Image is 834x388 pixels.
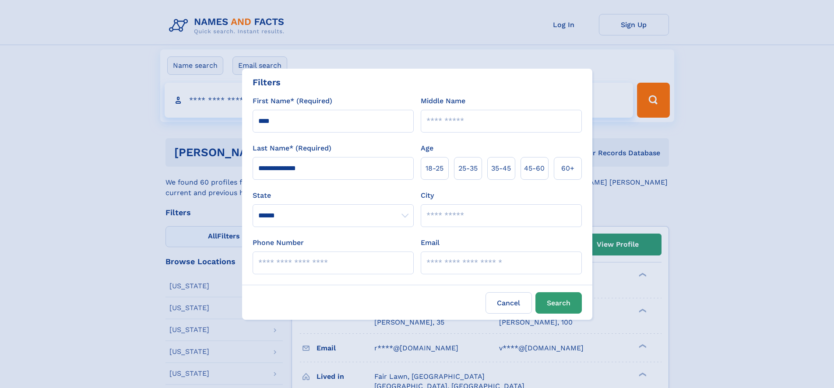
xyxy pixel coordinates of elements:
span: 60+ [561,163,574,174]
label: Cancel [486,292,532,314]
span: 45‑60 [524,163,545,174]
label: State [253,190,414,201]
div: Filters [253,76,281,89]
label: Age [421,143,433,154]
label: Middle Name [421,96,465,106]
label: Last Name* (Required) [253,143,331,154]
label: Phone Number [253,238,304,248]
button: Search [535,292,582,314]
span: 35‑45 [491,163,511,174]
span: 18‑25 [426,163,443,174]
label: City [421,190,434,201]
label: Email [421,238,440,248]
span: 25‑35 [458,163,478,174]
label: First Name* (Required) [253,96,332,106]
